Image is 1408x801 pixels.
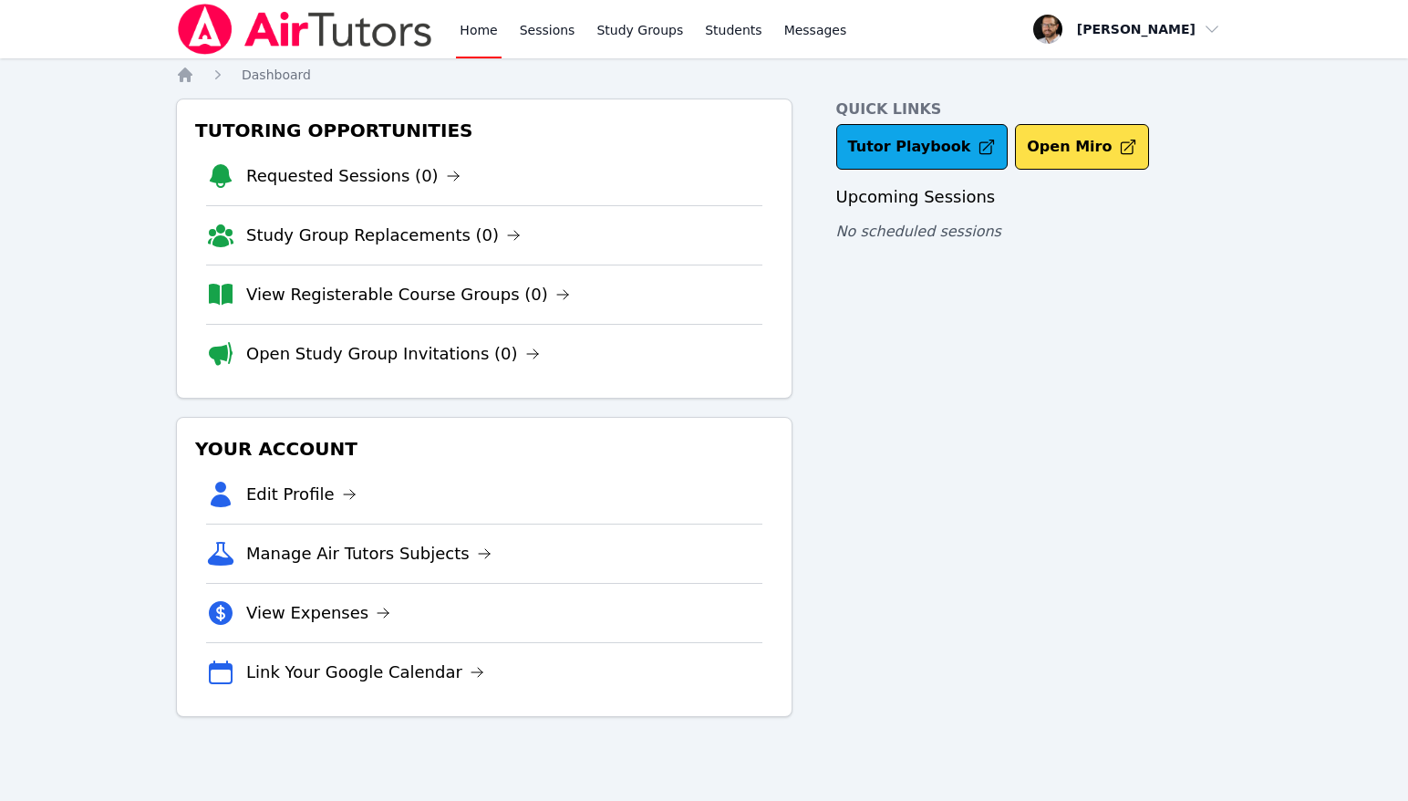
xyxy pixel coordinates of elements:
[836,184,1232,210] h3: Upcoming Sessions
[246,660,484,685] a: Link Your Google Calendar
[246,482,357,507] a: Edit Profile
[836,99,1232,120] h4: Quick Links
[246,163,461,189] a: Requested Sessions (0)
[176,4,434,55] img: Air Tutors
[242,66,311,84] a: Dashboard
[242,68,311,82] span: Dashboard
[246,600,390,626] a: View Expenses
[246,541,492,567] a: Manage Air Tutors Subjects
[246,341,540,367] a: Open Study Group Invitations (0)
[246,223,521,248] a: Study Group Replacements (0)
[176,66,1232,84] nav: Breadcrumb
[192,432,777,465] h3: Your Account
[836,124,1009,170] a: Tutor Playbook
[1015,124,1149,170] button: Open Miro
[246,282,570,307] a: View Registerable Course Groups (0)
[192,114,777,147] h3: Tutoring Opportunities
[784,21,847,39] span: Messages
[836,223,1001,240] span: No scheduled sessions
